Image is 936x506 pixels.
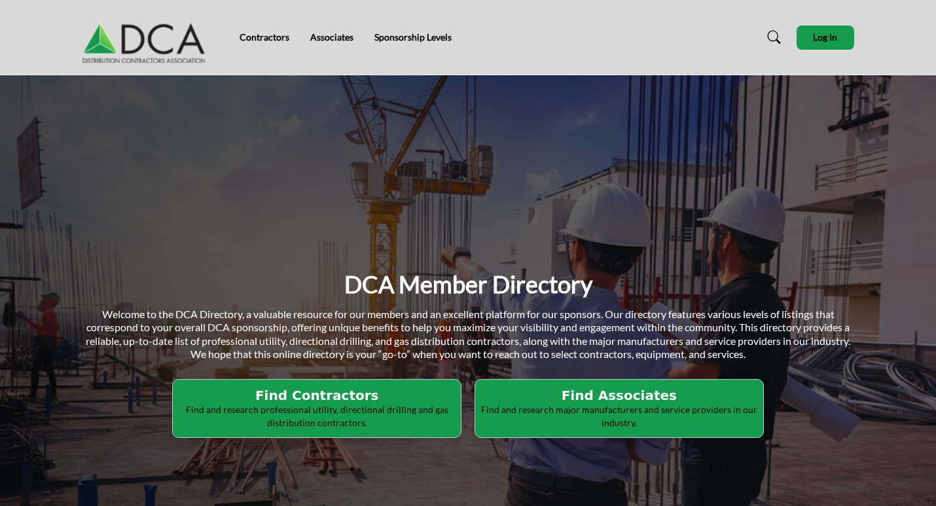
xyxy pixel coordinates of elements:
[813,31,837,43] span: Log In
[344,269,592,300] h1: DCA Member Directory
[479,403,759,429] p: Find and research major manufacturers and service providers in our industry.
[310,31,353,43] a: Associates
[177,403,457,429] p: Find and research professional utility, directional drilling and gas distribution contractors.
[475,379,764,438] button: Find Associates Find and research major manufacturers and service providers in our industry.
[797,26,854,50] button: Log In
[86,308,850,361] span: Welcome to the DCA Directory, a valuable resource for our members and an excellent platform for o...
[177,388,457,403] h2: Find Contractors
[374,31,452,43] a: Sponsorship Levels
[240,31,289,43] a: Contractors
[82,11,212,63] img: Site Logo
[479,388,759,403] h2: Find Associates
[755,27,789,48] a: Search
[172,379,461,438] button: Find Contractors Find and research professional utility, directional drilling and gas distributio...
